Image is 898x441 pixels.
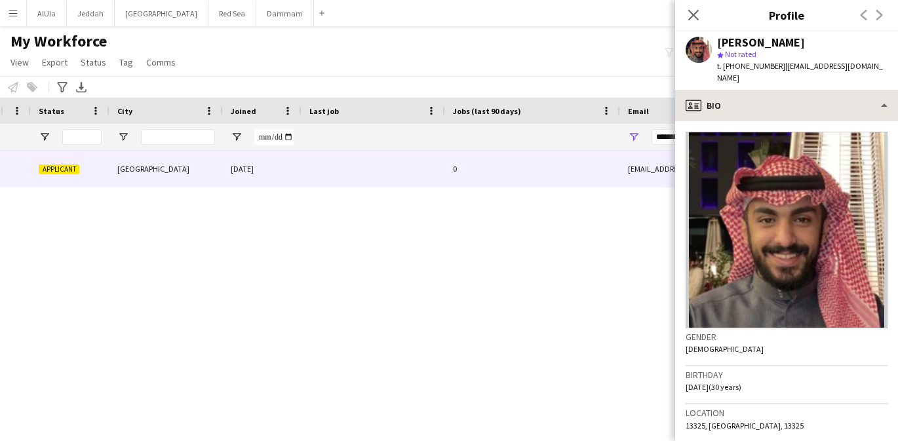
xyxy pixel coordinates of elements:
button: Open Filter Menu [117,131,129,143]
span: Not rated [725,49,756,59]
div: [PERSON_NAME] [717,37,805,48]
img: Crew avatar or photo [686,132,888,328]
div: Bio [675,90,898,121]
span: City [117,106,132,116]
span: Applicant [39,164,79,174]
span: [DEMOGRAPHIC_DATA] [686,344,764,354]
span: Export [42,56,68,68]
span: Last job [309,106,339,116]
button: Open Filter Menu [628,131,640,143]
a: View [5,54,34,71]
span: | [EMAIL_ADDRESS][DOMAIN_NAME] [717,61,883,83]
input: Joined Filter Input [254,129,294,145]
span: Jobs (last 90 days) [453,106,521,116]
input: Status Filter Input [62,129,102,145]
a: Tag [114,54,138,71]
span: Joined [231,106,256,116]
button: Open Filter Menu [231,131,243,143]
span: Status [39,106,64,116]
span: View [10,56,29,68]
h3: Profile [675,7,898,24]
input: Email Filter Input [652,129,744,145]
h3: Birthday [686,369,888,381]
button: Red Sea [208,1,256,26]
a: Export [37,54,73,71]
span: t. [PHONE_NUMBER] [717,61,785,71]
button: Open Filter Menu [39,131,50,143]
span: 13325, [GEOGRAPHIC_DATA], 13325 [686,421,804,431]
div: [DATE] [223,151,302,187]
app-action-btn: Advanced filters [54,79,70,95]
h3: Gender [686,331,888,343]
span: [DATE] (30 years) [686,382,741,392]
span: Status [81,56,106,68]
button: Dammam [256,1,314,26]
span: Email [628,106,649,116]
span: My Workforce [10,31,107,51]
input: City Filter Input [141,129,215,145]
a: Status [75,54,111,71]
div: [EMAIL_ADDRESS][DOMAIN_NAME] [620,151,752,187]
span: Tag [119,56,133,68]
h3: Location [686,407,888,419]
button: AlUla [27,1,67,26]
span: Comms [146,56,176,68]
div: [GEOGRAPHIC_DATA] [109,151,223,187]
div: 0 [445,151,620,187]
button: Jeddah [67,1,115,26]
button: [GEOGRAPHIC_DATA] [115,1,208,26]
app-action-btn: Export XLSX [73,79,89,95]
a: Comms [141,54,181,71]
